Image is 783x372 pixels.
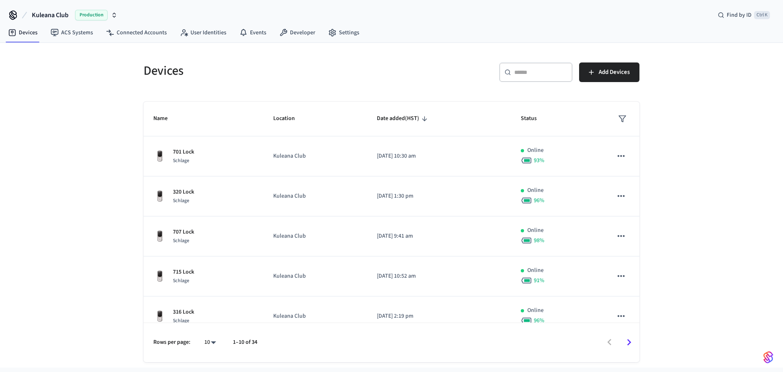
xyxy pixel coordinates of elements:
span: Schlage [173,237,189,244]
p: Online [527,146,544,155]
p: Kuleana Club [273,272,357,281]
p: [DATE] 10:52 am [377,272,501,281]
span: 96 % [534,196,544,205]
span: Ctrl K [754,11,770,19]
span: Schlage [173,317,189,324]
span: Find by ID [727,11,752,19]
a: Devices [2,25,44,40]
p: Kuleana Club [273,152,357,160]
span: Schlage [173,197,189,204]
a: Developer [273,25,322,40]
p: Online [527,266,544,275]
img: Yale Assure Touchscreen Wifi Smart Lock, Satin Nickel, Front [153,190,166,203]
p: [DATE] 2:19 pm [377,312,501,321]
span: Date added(HST) [377,112,430,125]
span: 93 % [534,156,544,165]
p: 316 Lock [173,308,194,316]
span: Schlage [173,157,189,164]
span: Name [153,112,178,125]
h5: Devices [144,62,387,79]
button: Go to next page [619,333,639,352]
span: 91 % [534,276,544,285]
p: [DATE] 9:41 am [377,232,501,241]
span: 98 % [534,236,544,245]
img: Yale Assure Touchscreen Wifi Smart Lock, Satin Nickel, Front [153,230,166,243]
a: Connected Accounts [100,25,173,40]
span: 96 % [534,316,544,325]
p: 715 Lock [173,268,194,276]
p: 701 Lock [173,148,194,156]
span: Schlage [173,277,189,284]
span: Kuleana Club [32,10,69,20]
a: User Identities [173,25,233,40]
a: Events [233,25,273,40]
p: Online [527,226,544,235]
a: ACS Systems [44,25,100,40]
span: Production [75,10,108,20]
p: Rows per page: [153,338,190,347]
span: Add Devices [599,67,630,78]
span: Status [521,112,547,125]
p: Online [527,306,544,315]
p: Kuleana Club [273,312,357,321]
div: 10 [200,336,220,348]
p: Kuleana Club [273,232,357,241]
img: Yale Assure Touchscreen Wifi Smart Lock, Satin Nickel, Front [153,310,166,323]
p: 707 Lock [173,228,194,236]
p: [DATE] 10:30 am [377,152,501,160]
img: Yale Assure Touchscreen Wifi Smart Lock, Satin Nickel, Front [153,150,166,163]
span: Location [273,112,305,125]
p: [DATE] 1:30 pm [377,192,501,200]
button: Add Devices [579,62,639,82]
a: Settings [322,25,366,40]
p: Kuleana Club [273,192,357,200]
p: 1–10 of 34 [233,338,257,347]
p: 320 Lock [173,188,194,196]
p: Online [527,186,544,195]
img: Yale Assure Touchscreen Wifi Smart Lock, Satin Nickel, Front [153,270,166,283]
img: SeamLogoGradient.69752ec5.svg [763,351,773,364]
div: Find by IDCtrl K [711,8,776,22]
